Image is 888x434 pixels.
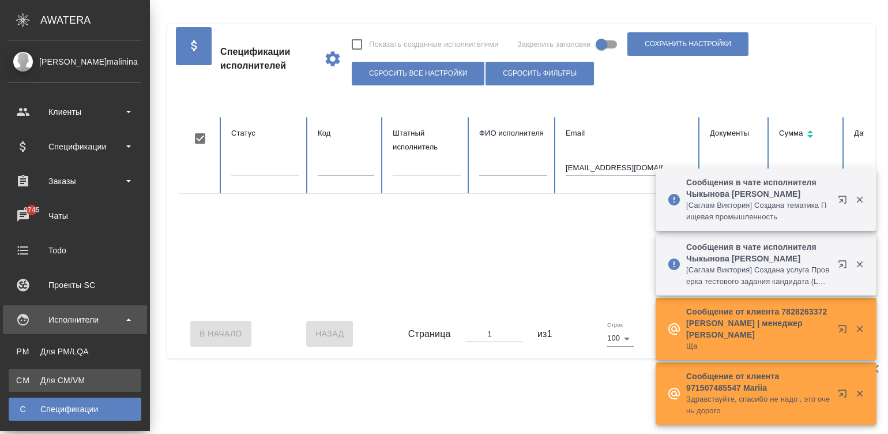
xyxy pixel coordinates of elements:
div: 100 [607,330,634,346]
div: Todo [9,242,141,259]
span: Сбросить все настройки [369,69,467,78]
span: из 1 [537,327,552,341]
div: Спецификации [14,403,136,415]
a: 9745Чаты [3,201,147,230]
a: Проекты SC [3,271,147,300]
div: Чаты [9,207,141,225]
div: Исполнители [9,311,141,328]
p: [Саглам Виктория] Создана услуга Проверка тестового задания кандидата (LQA) [686,264,830,287]
span: 9745 [17,204,46,216]
div: Для PM/LQA [14,346,136,357]
div: Заказы [9,173,141,190]
button: Открыть в новой вкладке [831,317,859,345]
button: Сохранить настройки [627,32,748,56]
button: Сбросить фильтры [486,62,594,85]
div: Клиенты [9,103,141,121]
div: Сортировка [779,126,836,143]
span: Сбросить фильтры [503,69,577,78]
span: Сохранить настройки [645,39,731,49]
button: Закрыть [848,259,871,270]
p: Сообщения в чате исполнителя Чыкынова [PERSON_NAME] [686,177,830,200]
div: Email [566,126,691,140]
button: Сбросить все настройки [352,62,484,85]
span: Страница [408,327,451,341]
div: Документы [710,126,761,140]
button: Открыть в новой вкладке [831,382,859,410]
label: Строк [607,322,623,328]
span: Спецификации исполнителей [220,45,314,73]
div: Для CM/VM [14,375,136,386]
div: ФИО исполнителя [479,126,547,140]
div: AWATERA [40,9,150,32]
a: Todo [3,236,147,265]
p: [Саглам Виктория] Создана тематика Пищевая промышленность [686,200,830,223]
p: Сообщение от клиента 7828263372 [PERSON_NAME] | менеджер [PERSON_NAME] [686,306,830,341]
div: Статус [231,126,299,140]
a: PMДля PM/LQA [9,340,141,363]
p: Здравствуйте, спасибо не надо , это очень дорого [686,394,830,417]
div: Спецификации [9,138,141,155]
div: Штатный исполнитель [393,126,461,154]
button: Открыть в новой вкладке [831,253,859,280]
button: Закрыть [848,194,871,205]
div: Код [318,126,374,140]
a: ССпецификации [9,398,141,421]
button: Закрыть [848,388,871,399]
button: Открыть в новой вкладке [831,188,859,216]
span: Закрепить заголовки [517,39,591,50]
div: [PERSON_NAME]malinina [9,55,141,68]
p: Сообщения в чате исполнителя Чыкынова [PERSON_NAME] [686,241,830,264]
span: Показать созданные исполнителями [369,39,499,50]
div: Проекты SC [9,276,141,294]
button: Закрыть [848,324,871,334]
p: Ща [686,341,830,352]
p: Сообщение от клиента 971507485547 Mariia [686,371,830,394]
a: CMДля CM/VM [9,369,141,392]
